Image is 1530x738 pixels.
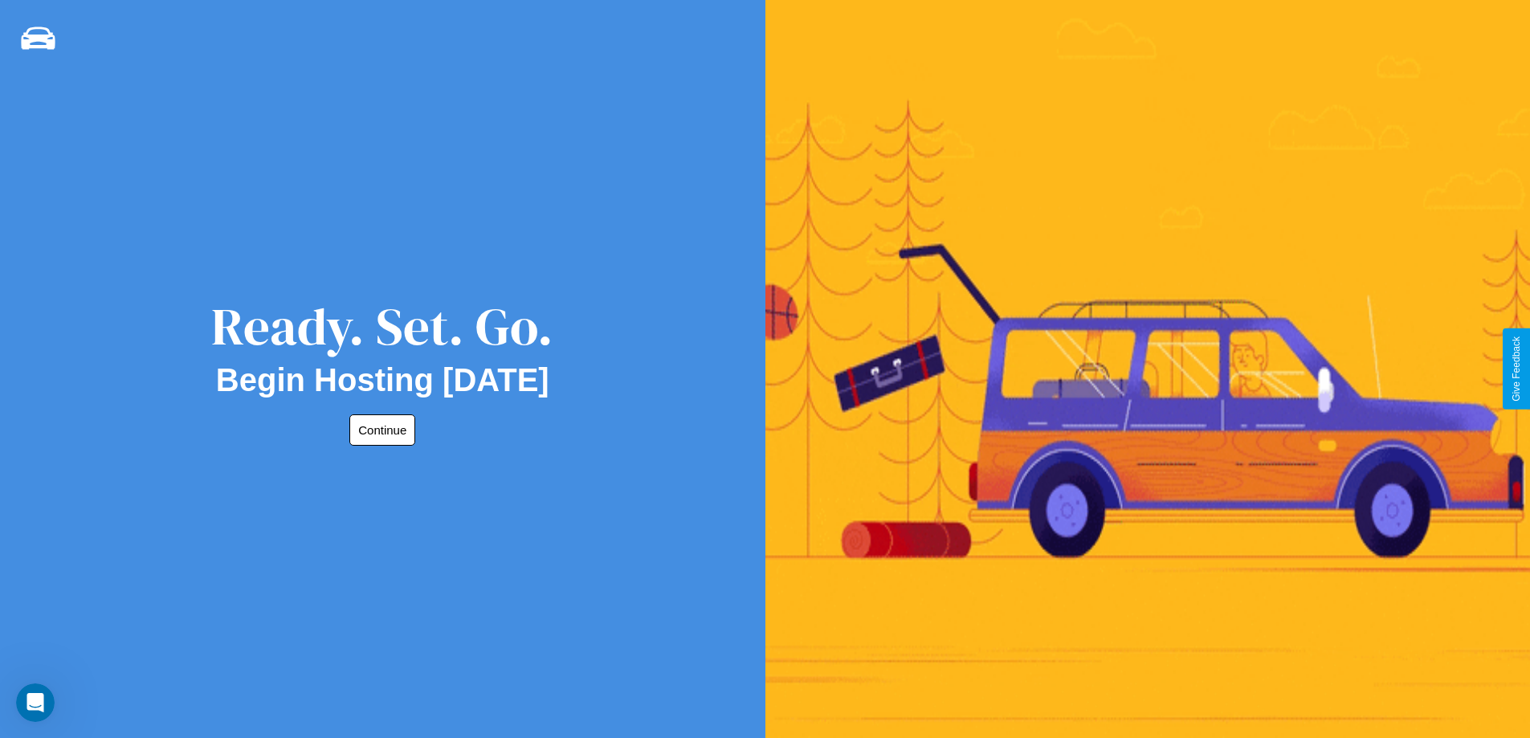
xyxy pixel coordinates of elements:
div: Ready. Set. Go. [211,291,553,362]
iframe: Intercom live chat [16,683,55,722]
h2: Begin Hosting [DATE] [216,362,549,398]
button: Continue [349,414,415,446]
div: Give Feedback [1511,336,1522,402]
